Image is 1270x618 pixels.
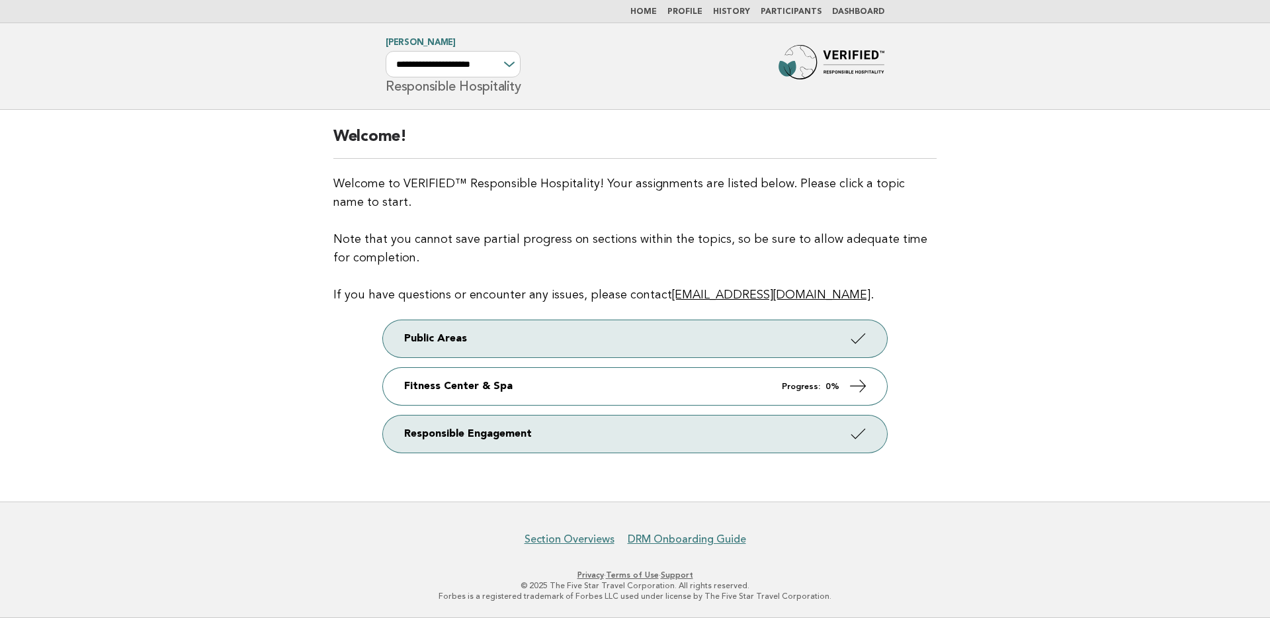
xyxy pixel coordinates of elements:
[667,8,702,16] a: Profile
[386,39,521,93] h1: Responsible Hospitality
[825,382,839,391] strong: 0%
[383,368,887,405] a: Fitness Center & Spa Progress: 0%
[782,382,820,391] em: Progress:
[383,320,887,357] a: Public Areas
[761,8,822,16] a: Participants
[386,38,456,47] a: [PERSON_NAME]
[333,126,937,159] h2: Welcome!
[577,570,604,580] a: Privacy
[606,570,659,580] a: Terms of Use
[630,8,657,16] a: Home
[628,533,746,546] a: DRM Onboarding Guide
[230,570,1040,580] p: · ·
[672,289,870,301] a: [EMAIL_ADDRESS][DOMAIN_NAME]
[525,533,614,546] a: Section Overviews
[713,8,750,16] a: History
[779,45,884,87] img: Forbes Travel Guide
[230,591,1040,601] p: Forbes is a registered trademark of Forbes LLC used under license by The Five Star Travel Corpora...
[383,416,887,453] a: Responsible Engagement
[832,8,884,16] a: Dashboard
[661,570,693,580] a: Support
[333,175,937,304] p: Welcome to VERIFIED™ Responsible Hospitality! Your assignments are listed below. Please click a t...
[230,580,1040,591] p: © 2025 The Five Star Travel Corporation. All rights reserved.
